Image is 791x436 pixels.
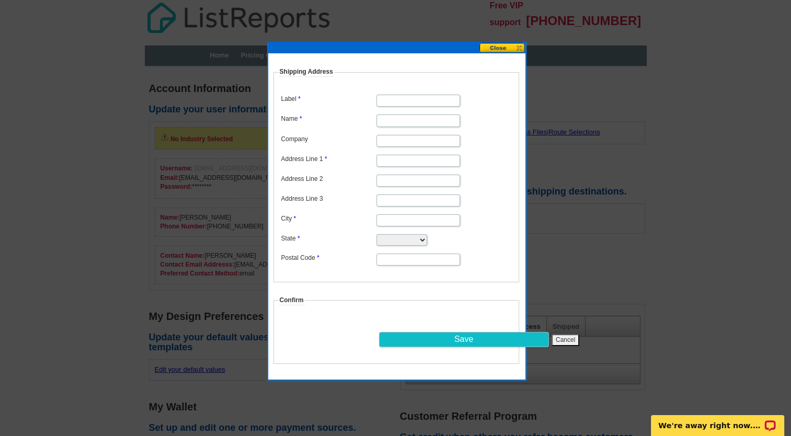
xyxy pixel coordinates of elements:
legend: Confirm [279,296,305,305]
label: Postal Code [281,254,375,262]
label: Address Line 1 [281,155,375,164]
label: Name [281,114,375,123]
input: Save [379,332,549,347]
button: Cancel [552,334,579,346]
label: State [281,234,375,243]
label: Label [281,95,375,104]
label: City [281,214,375,223]
iframe: LiveChat chat widget [644,403,791,436]
label: Address Line 3 [281,194,375,203]
label: Address Line 2 [281,175,375,183]
label: Company [281,135,375,144]
legend: Shipping Address [279,67,334,77]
